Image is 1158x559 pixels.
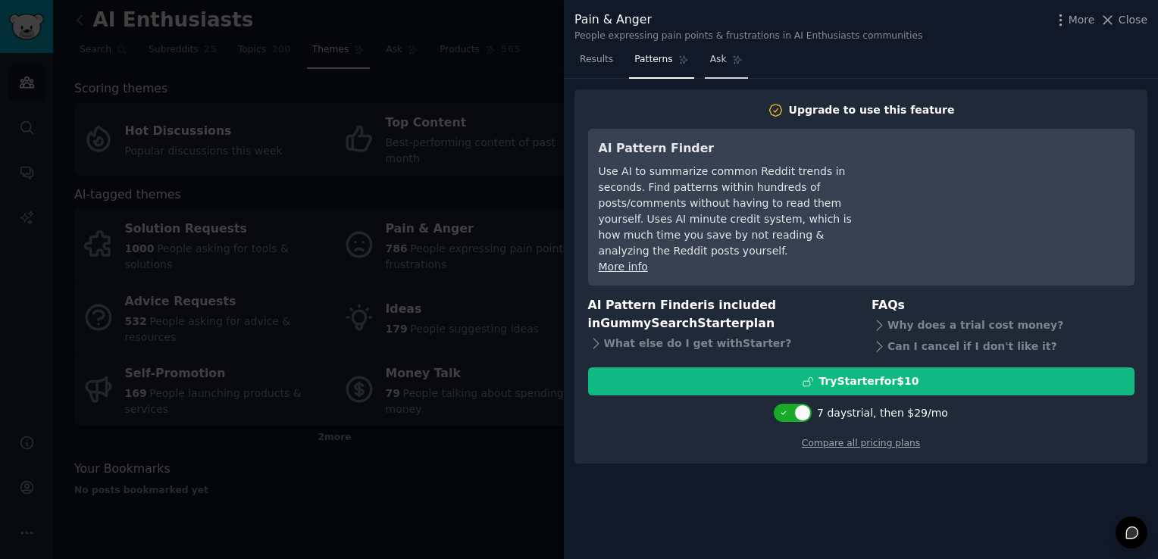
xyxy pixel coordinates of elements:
div: Why does a trial cost money? [872,314,1135,336]
div: Can I cancel if I don't like it? [872,336,1135,357]
a: More info [599,261,648,273]
a: Compare all pricing plans [802,438,920,448]
a: Patterns [629,48,693,79]
h3: FAQs [872,296,1135,315]
div: What else do I get with Starter ? [588,333,851,354]
span: Results [580,53,613,67]
h3: AI Pattern Finder [599,139,875,158]
span: Close [1119,12,1147,28]
div: Use AI to summarize common Reddit trends in seconds. Find patterns within hundreds of posts/comme... [599,164,875,259]
div: 7 days trial, then $ 29 /mo [817,405,948,421]
span: Ask [710,53,727,67]
button: TryStarterfor$10 [588,367,1135,395]
button: Close [1100,12,1147,28]
div: Pain & Anger [574,11,922,30]
iframe: YouTube video player [897,139,1124,253]
a: Ask [705,48,748,79]
div: Try Starter for $10 [818,373,919,389]
a: Results [574,48,618,79]
span: GummySearch Starter [600,316,745,330]
button: More [1053,12,1095,28]
span: More [1069,12,1095,28]
h3: AI Pattern Finder is included in plan [588,296,851,333]
div: People expressing pain points & frustrations in AI Enthusiasts communities [574,30,922,43]
span: Patterns [634,53,672,67]
div: Upgrade to use this feature [789,102,955,118]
